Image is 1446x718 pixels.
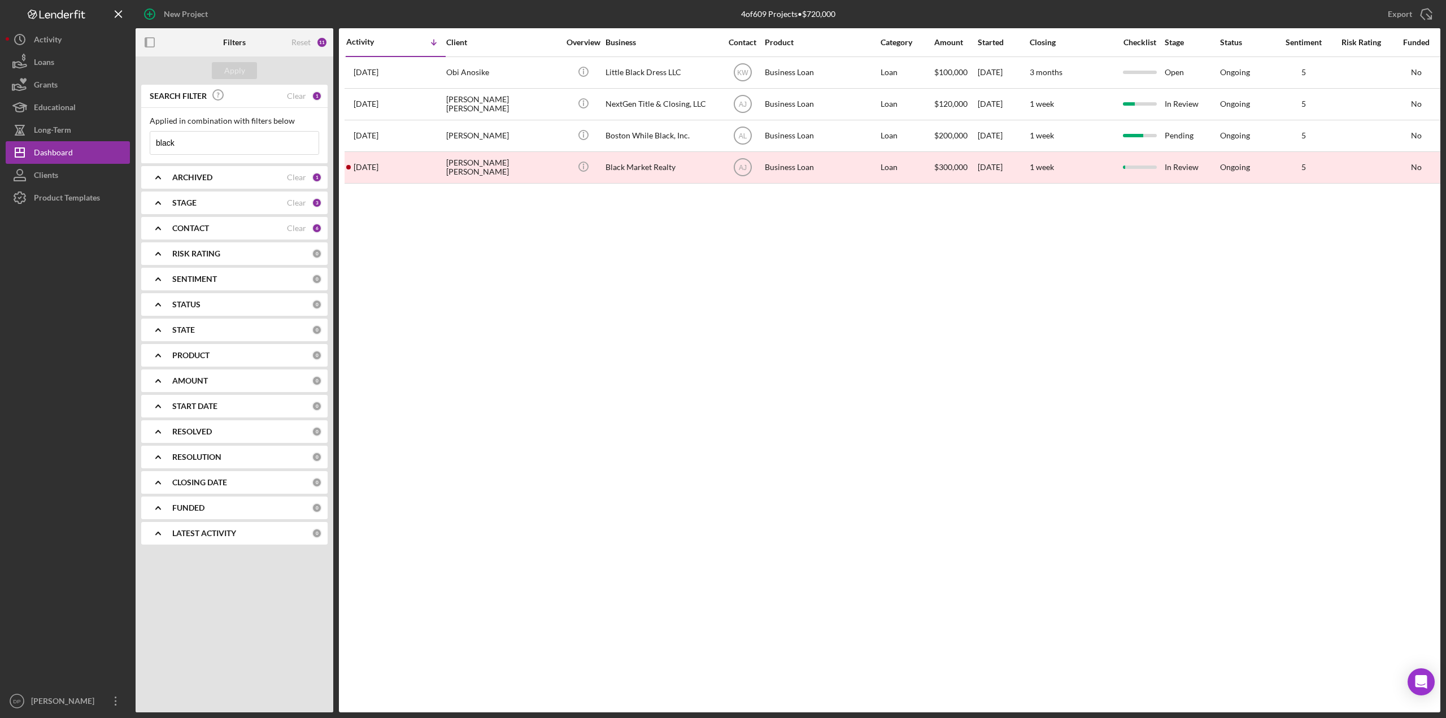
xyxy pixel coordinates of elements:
[6,96,130,119] button: Educational
[765,89,878,119] div: Business Loan
[312,274,322,284] div: 0
[978,121,1029,151] div: [DATE]
[312,477,322,488] div: 0
[1165,89,1219,119] div: In Review
[172,478,227,487] b: CLOSING DATE
[34,141,73,167] div: Dashboard
[881,89,933,119] div: Loan
[172,351,210,360] b: PRODUCT
[172,529,236,538] b: LATEST ACTIVITY
[1333,38,1390,47] div: Risk Rating
[172,427,212,436] b: RESOLVED
[172,173,212,182] b: ARCHIVED
[34,73,58,99] div: Grants
[150,116,319,125] div: Applied in combination with filters below
[287,198,306,207] div: Clear
[172,198,197,207] b: STAGE
[881,38,933,47] div: Category
[172,402,217,411] b: START DATE
[312,223,322,233] div: 6
[738,164,746,172] text: AJ
[1275,163,1332,172] div: 5
[978,153,1029,182] div: [DATE]
[1275,99,1332,108] div: 5
[6,141,130,164] a: Dashboard
[6,164,130,186] button: Clients
[164,3,208,25] div: New Project
[312,350,322,360] div: 0
[354,163,378,172] time: 2025-01-07 05:28
[1165,38,1219,47] div: Stage
[1275,131,1332,140] div: 5
[1030,162,1054,172] time: 1 week
[287,173,306,182] div: Clear
[223,38,246,47] b: Filters
[150,92,207,101] b: SEARCH FILTER
[765,121,878,151] div: Business Loan
[1377,3,1440,25] button: Export
[34,28,62,54] div: Activity
[721,38,764,47] div: Contact
[6,119,130,141] button: Long-Term
[34,96,76,121] div: Educational
[172,452,221,462] b: RESOLUTION
[312,198,322,208] div: 3
[881,153,933,182] div: Loan
[354,68,378,77] time: 2025-08-11 20:21
[741,10,835,19] div: 4 of 609 Projects • $720,000
[172,503,204,512] b: FUNDED
[291,38,311,47] div: Reset
[1275,68,1332,77] div: 5
[765,58,878,88] div: Business Loan
[28,690,102,715] div: [PERSON_NAME]
[6,28,130,51] button: Activity
[446,89,559,119] div: [PERSON_NAME] [PERSON_NAME]
[1275,38,1332,47] div: Sentiment
[1220,68,1250,77] div: Ongoing
[881,121,933,151] div: Loan
[1030,67,1062,77] time: 3 months
[1030,38,1114,47] div: Closing
[6,51,130,73] button: Loans
[1030,130,1054,140] time: 1 week
[934,58,977,88] div: $100,000
[312,172,322,182] div: 1
[172,325,195,334] b: STATE
[354,99,378,108] time: 2025-06-05 17:08
[737,69,748,77] text: KW
[765,38,878,47] div: Product
[312,528,322,538] div: 0
[287,92,306,101] div: Clear
[446,38,559,47] div: Client
[6,73,130,96] button: Grants
[136,3,219,25] button: New Project
[978,38,1029,47] div: Started
[316,37,328,48] div: 11
[1220,99,1250,108] div: Ongoing
[446,121,559,151] div: [PERSON_NAME]
[172,224,209,233] b: CONTACT
[6,186,130,209] button: Product Templates
[562,38,604,47] div: Overview
[346,37,396,46] div: Activity
[1408,668,1435,695] div: Open Intercom Messenger
[1391,131,1441,140] div: No
[1391,163,1441,172] div: No
[172,376,208,385] b: AMOUNT
[978,89,1029,119] div: [DATE]
[312,91,322,101] div: 1
[312,249,322,259] div: 0
[606,121,718,151] div: Boston While Black, Inc.
[1391,38,1441,47] div: Funded
[978,58,1029,88] div: [DATE]
[34,186,100,212] div: Product Templates
[881,58,933,88] div: Loan
[738,132,747,140] text: AL
[934,38,977,47] div: Amount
